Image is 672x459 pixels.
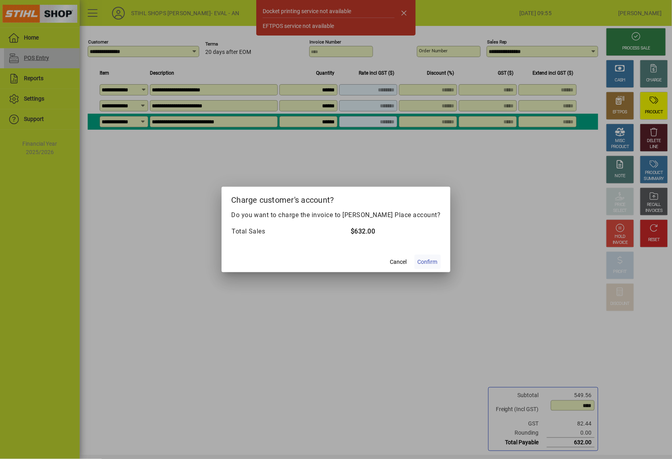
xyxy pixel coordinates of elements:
[231,226,350,237] td: Total Sales
[231,210,441,220] p: Do you want to charge the invoice to [PERSON_NAME] Place account?
[350,226,441,237] td: $632.00
[222,187,450,210] h2: Charge customer's account?
[415,255,441,269] button: Confirm
[386,255,411,269] button: Cancel
[390,258,407,266] span: Cancel
[418,258,438,266] span: Confirm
